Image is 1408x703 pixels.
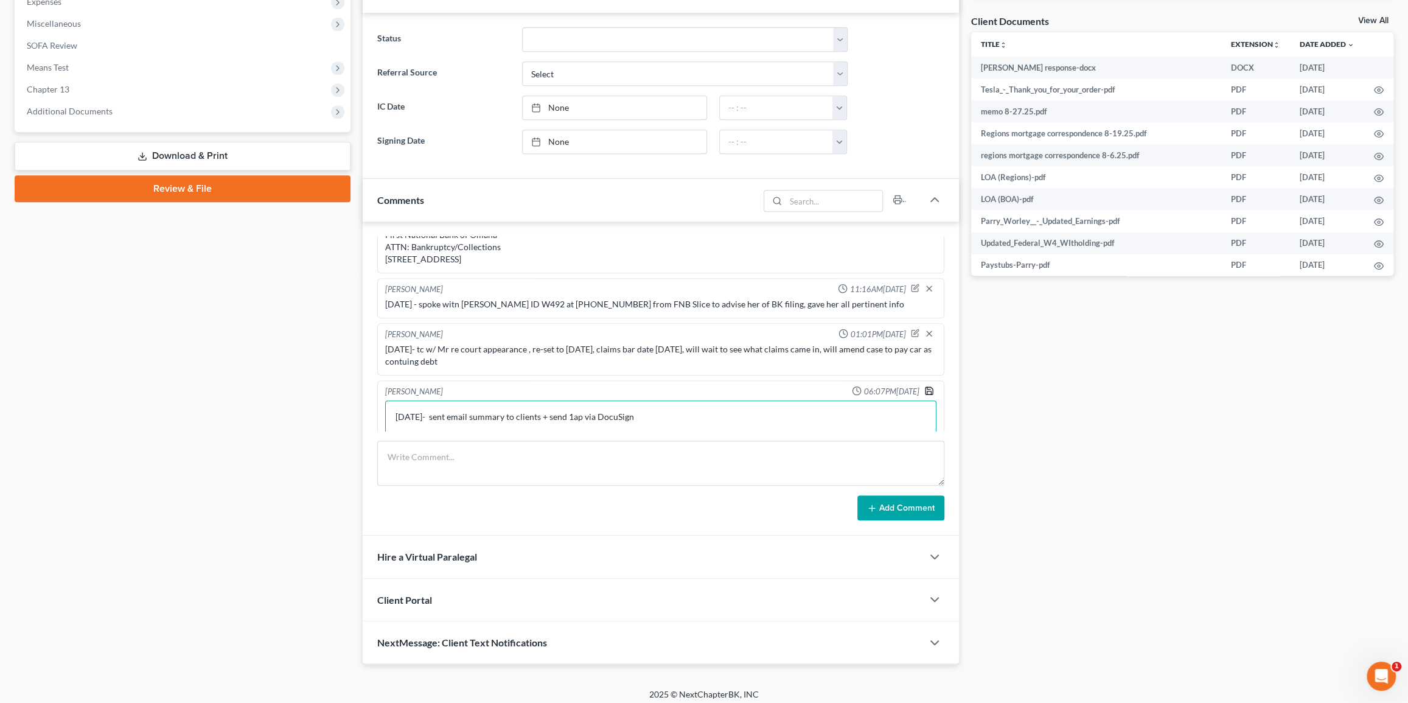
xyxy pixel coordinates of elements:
[1000,41,1007,49] i: unfold_more
[971,166,1221,188] td: LOA (Regions)-pdf
[27,106,113,116] span: Additional Documents
[971,254,1221,276] td: Paystubs-Parry-pdf
[971,188,1221,210] td: LOA (BOA)-pdf
[1221,122,1290,144] td: PDF
[981,40,1007,49] a: Titleunfold_more
[371,61,516,86] label: Referral Source
[27,84,69,94] span: Chapter 13
[377,194,424,206] span: Comments
[1392,662,1401,671] span: 1
[1290,254,1364,276] td: [DATE]
[971,100,1221,122] td: memo 8-27.25.pdf
[15,142,350,170] a: Download & Print
[385,298,936,310] div: [DATE] - spoke witn [PERSON_NAME] ID W492 at [PHONE_NUMBER] from FNB Slice to advise her of BK fi...
[385,284,443,296] div: [PERSON_NAME]
[385,343,936,368] div: [DATE]- tc w/ Mr re court appearance , re-set to [DATE], claims bar date [DATE], will wait to see...
[27,62,69,72] span: Means Test
[371,130,516,154] label: Signing Date
[1290,122,1364,144] td: [DATE]
[1290,210,1364,232] td: [DATE]
[786,191,882,211] input: Search...
[1290,79,1364,100] td: [DATE]
[1367,662,1396,691] iframe: Intercom live chat
[720,130,833,153] input: -- : --
[1221,233,1290,254] td: PDF
[857,495,944,521] button: Add Comment
[1221,100,1290,122] td: PDF
[971,210,1221,232] td: Parry_Worley__-_Updated_Earnings-pdf
[371,96,516,120] label: IC Date
[377,551,477,562] span: Hire a Virtual Paralegal
[720,96,833,119] input: -- : --
[1221,144,1290,166] td: PDF
[1221,79,1290,100] td: PDF
[1273,41,1280,49] i: unfold_more
[1221,188,1290,210] td: PDF
[385,329,443,341] div: [PERSON_NAME]
[523,130,706,153] a: None
[371,27,516,52] label: Status
[17,35,350,57] a: SOFA Review
[864,386,919,397] span: 06:07PM[DATE]
[971,144,1221,166] td: regions mortgage correspondence 8-6.25.pdf
[27,40,77,51] span: SOFA Review
[971,57,1221,79] td: [PERSON_NAME] response-docx
[1358,16,1389,25] a: View All
[377,594,432,606] span: Client Portal
[1221,166,1290,188] td: PDF
[1221,254,1290,276] td: PDF
[27,18,81,29] span: Miscellaneous
[971,15,1049,27] div: Client Documents
[1290,144,1364,166] td: [DATE]
[971,233,1221,254] td: Updated_Federal_W4_WItholding-pdf
[1290,188,1364,210] td: [DATE]
[1290,57,1364,79] td: [DATE]
[1231,40,1280,49] a: Extensionunfold_more
[1300,40,1354,49] a: Date Added expand_more
[1221,210,1290,232] td: PDF
[1290,233,1364,254] td: [DATE]
[1347,41,1354,49] i: expand_more
[377,637,547,648] span: NextMessage: Client Text Notifications
[385,386,443,398] div: [PERSON_NAME]
[1221,57,1290,79] td: DOCX
[1290,166,1364,188] td: [DATE]
[851,329,906,340] span: 01:01PM[DATE]
[15,175,350,202] a: Review & File
[971,122,1221,144] td: Regions mortgage correspondence 8-19.25.pdf
[523,96,706,119] a: None
[971,79,1221,100] td: Tesla_-_Thank_you_for_your_order-pdf
[1290,100,1364,122] td: [DATE]
[850,284,906,295] span: 11:16AM[DATE]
